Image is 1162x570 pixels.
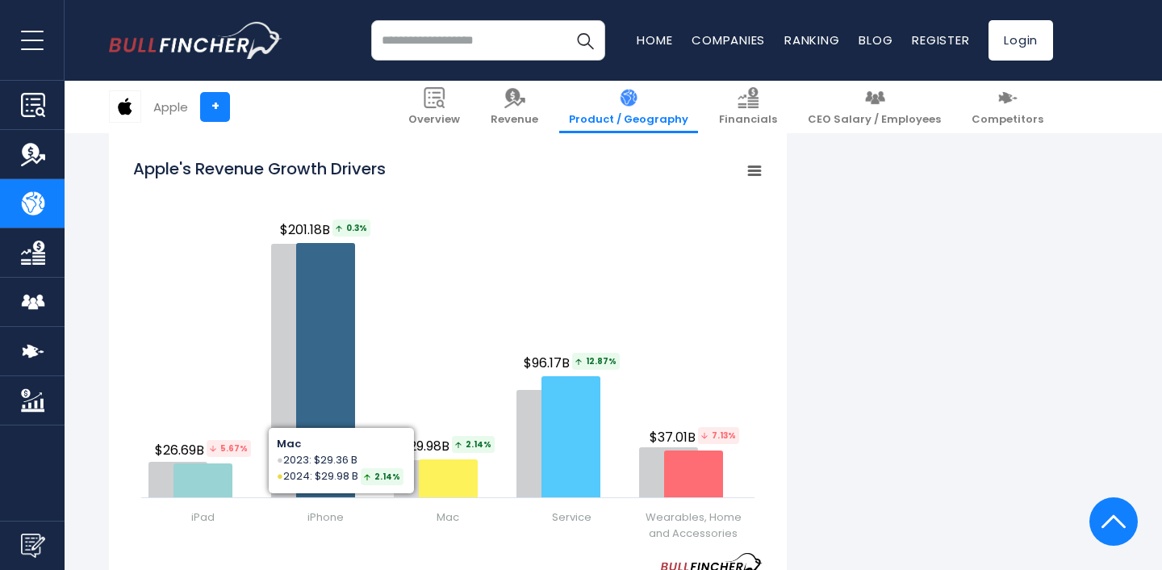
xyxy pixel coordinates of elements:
[569,113,688,127] span: Product / Geography
[692,31,765,48] a: Companies
[972,113,1043,127] span: Competitors
[332,220,370,237] span: 0.3%
[437,509,459,526] span: Mac
[634,509,752,542] span: Wearables, Home and Accessories
[784,31,839,48] a: Ranking
[637,31,672,48] a: Home
[109,22,282,59] a: Go to homepage
[280,220,373,240] span: $201.18B
[133,149,763,553] svg: Apple's Revenue Growth Drivers
[524,353,622,373] span: $96.17B
[481,81,548,133] a: Revenue
[912,31,969,48] a: Register
[153,98,188,116] div: Apple
[408,113,460,127] span: Overview
[709,81,787,133] a: Financials
[989,20,1053,61] a: Login
[962,81,1053,133] a: Competitors
[109,22,282,59] img: bullfincher logo
[808,113,941,127] span: CEO Salary / Employees
[565,20,605,61] button: Search
[572,353,620,370] span: 12.87%
[110,91,140,122] img: AAPL logo
[798,81,951,133] a: CEO Salary / Employees
[719,113,777,127] span: Financials
[200,92,230,122] a: +
[307,509,344,526] span: iPhone
[207,440,251,457] tspan: 5.67%
[698,427,739,444] tspan: 7.13%
[401,436,497,456] span: $29.98B
[133,157,386,180] tspan: Apple's Revenue Growth Drivers
[559,81,698,133] a: Product / Geography
[552,509,591,526] span: Service
[650,427,742,447] span: $37.01B
[191,509,215,526] span: iPad
[452,436,495,453] span: 2.14%
[859,31,892,48] a: Blog
[491,113,538,127] span: Revenue
[399,81,470,133] a: Overview
[155,440,253,460] span: $26.69B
